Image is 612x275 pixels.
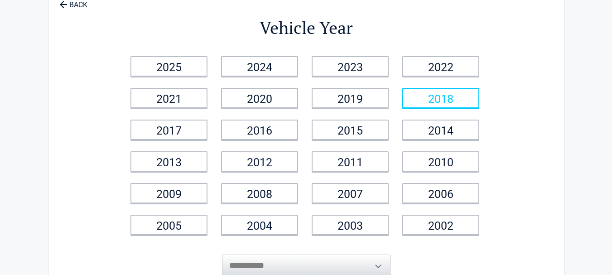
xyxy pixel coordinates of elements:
[221,151,298,172] a: 2012
[402,56,479,77] a: 2022
[402,183,479,203] a: 2006
[130,120,207,140] a: 2017
[130,215,207,235] a: 2005
[402,215,479,235] a: 2002
[402,151,479,172] a: 2010
[402,88,479,108] a: 2018
[130,88,207,108] a: 2021
[125,16,487,39] h2: Vehicle Year
[221,56,298,77] a: 2024
[312,120,389,140] a: 2015
[221,183,298,203] a: 2008
[312,151,389,172] a: 2011
[402,120,479,140] a: 2014
[130,151,207,172] a: 2013
[221,88,298,108] a: 2020
[221,120,298,140] a: 2016
[312,88,389,108] a: 2019
[130,56,207,77] a: 2025
[221,215,298,235] a: 2004
[130,183,207,203] a: 2009
[312,183,389,203] a: 2007
[312,215,389,235] a: 2003
[312,56,389,77] a: 2023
